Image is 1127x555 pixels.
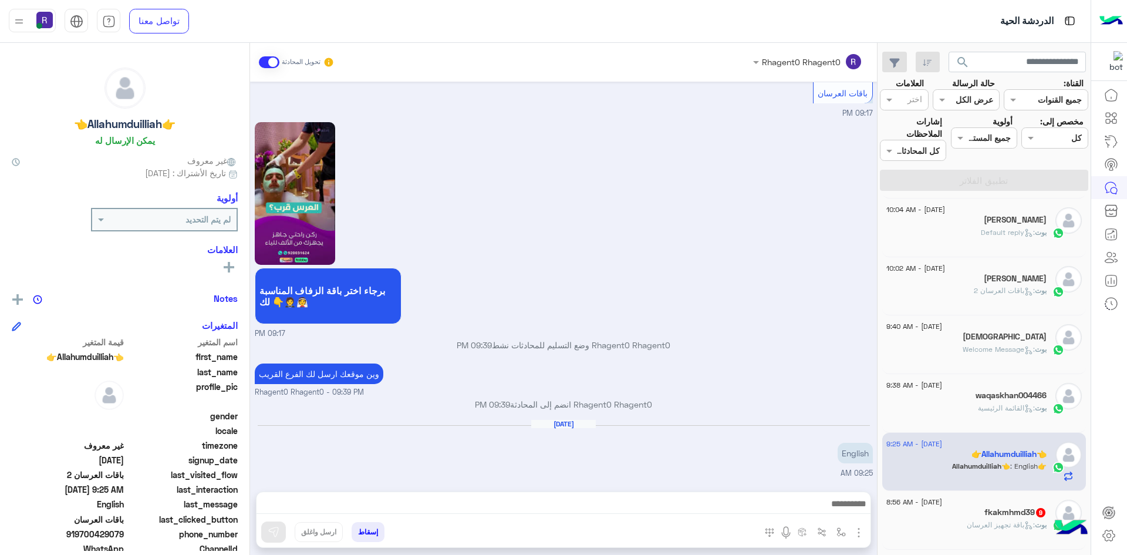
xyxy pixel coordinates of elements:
[126,410,238,422] span: gender
[1035,228,1047,237] span: بوت
[793,522,812,541] button: create order
[1052,227,1064,239] img: WhatsApp
[798,527,807,537] img: create order
[779,526,793,540] img: send voice note
[896,77,924,89] label: العلامات
[952,462,1047,470] span: 👉Allahumduilliah👈
[880,170,1088,191] button: تطبيق الفلاتر
[255,387,364,398] span: Rhagent0 Rhagent0 - 09:39 PM
[842,109,873,117] span: 09:17 PM
[978,403,1035,412] span: : القائمة الرئيسية
[268,526,279,538] img: send message
[126,439,238,452] span: timezone
[12,498,124,510] span: English
[1010,462,1038,470] span: English
[126,336,238,348] span: اسم المتغير
[963,332,1047,342] h5: Muhammad
[126,469,238,481] span: last_visited_flow
[202,320,238,331] h6: المتغيرات
[12,454,124,466] span: 2025-09-01T18:17:29.118Z
[1062,14,1077,28] img: tab
[12,294,23,305] img: add
[886,380,942,391] span: [DATE] - 9:38 AM
[1055,207,1082,234] img: defaultAdmin.png
[12,425,124,437] span: null
[836,527,846,537] img: select flow
[1035,345,1047,354] span: بوت
[967,520,1035,529] span: : باقة تجهيز العرسان
[949,52,977,77] button: search
[12,410,124,422] span: null
[1052,403,1064,415] img: WhatsApp
[963,345,1035,354] span: : Welcome Message
[12,336,124,348] span: قيمة المتغير
[95,381,124,410] img: defaultAdmin.png
[36,12,53,28] img: userImage
[818,88,868,98] span: باقات العرسان
[956,55,970,69] span: search
[886,497,942,507] span: [DATE] - 8:56 AM
[187,154,238,167] span: غير معروف
[952,77,995,89] label: حالة الرسالة
[105,68,145,108] img: defaultAdmin.png
[981,228,1035,237] span: : Default reply
[282,58,320,67] small: تحويل المحادثة
[838,443,873,463] p: 2/9/2025, 9:25 AM
[129,9,189,33] a: تواصل معنا
[255,328,285,339] span: 09:17 PM
[1035,286,1047,295] span: بوت
[886,263,945,274] span: [DATE] - 10:02 AM
[1055,442,1082,468] img: defaultAdmin.png
[126,425,238,437] span: locale
[33,295,42,304] img: notes
[886,439,942,449] span: [DATE] - 9:25 AM
[531,420,596,428] h6: [DATE]
[812,522,832,541] button: Trigger scenario
[1000,14,1054,29] p: الدردشة الحية
[126,483,238,496] span: last_interaction
[12,543,124,555] span: 2
[886,204,945,215] span: [DATE] - 10:04 AM
[1099,9,1123,33] img: Logo
[126,454,238,466] span: signup_date
[255,364,383,384] p: 1/9/2025, 9:39 PM
[12,439,124,452] span: غير معروف
[984,507,1047,517] h5: fkakmhmd39
[126,528,238,540] span: phone_number
[126,351,238,363] span: first_name
[12,351,124,363] span: 👉Allahumduilliah👈
[1040,115,1084,127] label: مخصص إلى:
[255,398,873,411] p: Rhagent0 Rhagent0 انضم إلى المحادثة
[1055,500,1082,526] img: defaultAdmin.png
[993,115,1013,127] label: أولوية
[765,528,774,537] img: make a call
[817,527,826,537] img: Trigger scenario
[457,340,492,350] span: 09:39 PM
[880,115,942,140] label: إشارات الملاحظات
[852,526,866,540] img: send attachment
[102,15,116,28] img: tab
[976,391,1047,401] h5: waqaskhan004466
[12,14,26,29] img: profile
[886,321,942,332] span: [DATE] - 9:40 AM
[974,286,1035,295] span: : باقات العرسان 2
[1064,77,1084,89] label: القناة:
[126,381,238,408] span: profile_pic
[74,117,176,131] h5: 👉Allahumduilliah👈
[1102,51,1123,72] img: 322853014244696
[475,399,510,409] span: 09:39 PM
[95,135,155,146] h6: يمكن الإرسال له
[1035,403,1047,412] span: بوت
[1036,508,1045,517] span: 9
[255,122,335,265] img: Q2FwdHVyZSAoMTEpLnBuZw%3D%3D.png
[126,366,238,378] span: last_name
[295,522,343,542] button: ارسل واغلق
[352,522,384,542] button: إسقاط
[12,513,124,526] span: باقات العرسان
[145,167,226,179] span: تاريخ الأشتراك : [DATE]
[1052,462,1064,473] img: WhatsApp
[126,543,238,555] span: ChannelId
[217,193,238,203] h6: أولوية
[971,449,1047,459] h5: 👉Allahumduilliah👈
[1052,286,1064,298] img: WhatsApp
